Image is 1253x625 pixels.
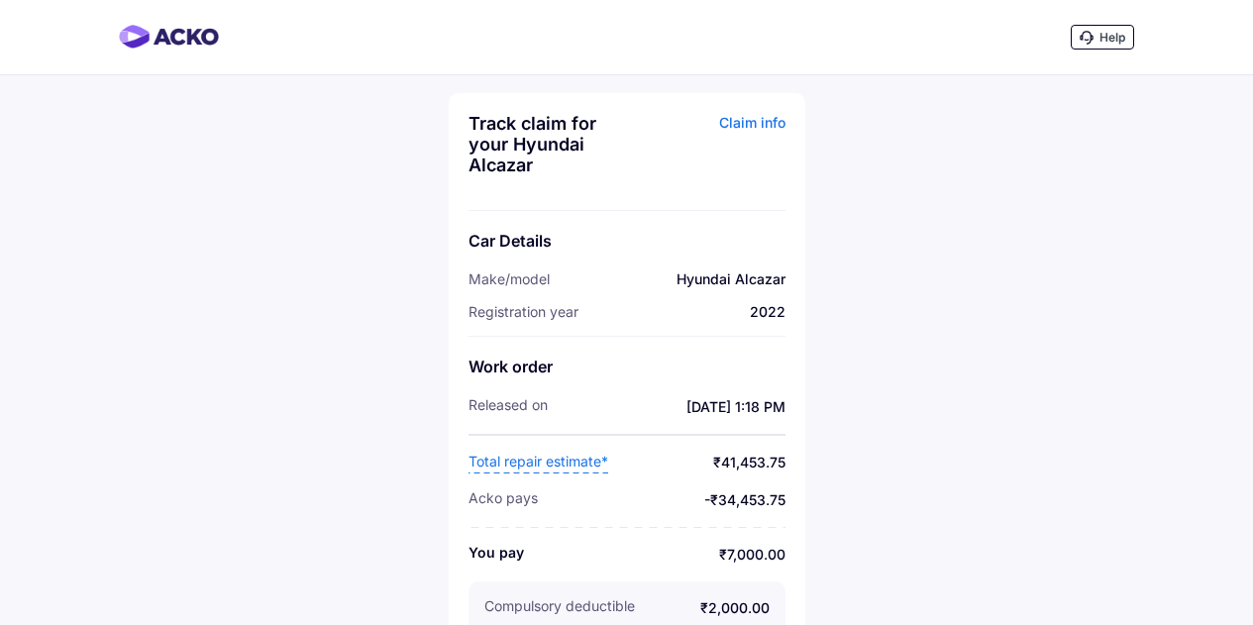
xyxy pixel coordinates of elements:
div: Work order [469,357,785,376]
img: horizontal-gradient.png [119,25,219,49]
span: Total repair estimate* [469,452,608,473]
div: Car Details [469,231,785,251]
span: You pay [469,544,524,566]
span: 2022 [750,303,785,320]
span: - ₹34,453.75 [558,489,785,511]
span: [DATE] 1:18 PM [568,396,785,418]
span: Registration year [469,303,578,320]
span: Make/model [469,270,550,287]
span: Help [1099,30,1125,45]
span: ₹2,000.00 [655,597,770,619]
span: ACKO pays [469,489,538,511]
span: Released on [469,396,548,418]
div: Claim info [632,113,785,190]
div: Track claim for your Hyundai Alcazar [469,113,622,175]
span: Compulsory deductible [484,597,635,619]
span: Hyundai Alcazar [677,270,785,287]
span: ₹7,000.00 [544,544,785,566]
span: ₹41,453.75 [628,452,785,473]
